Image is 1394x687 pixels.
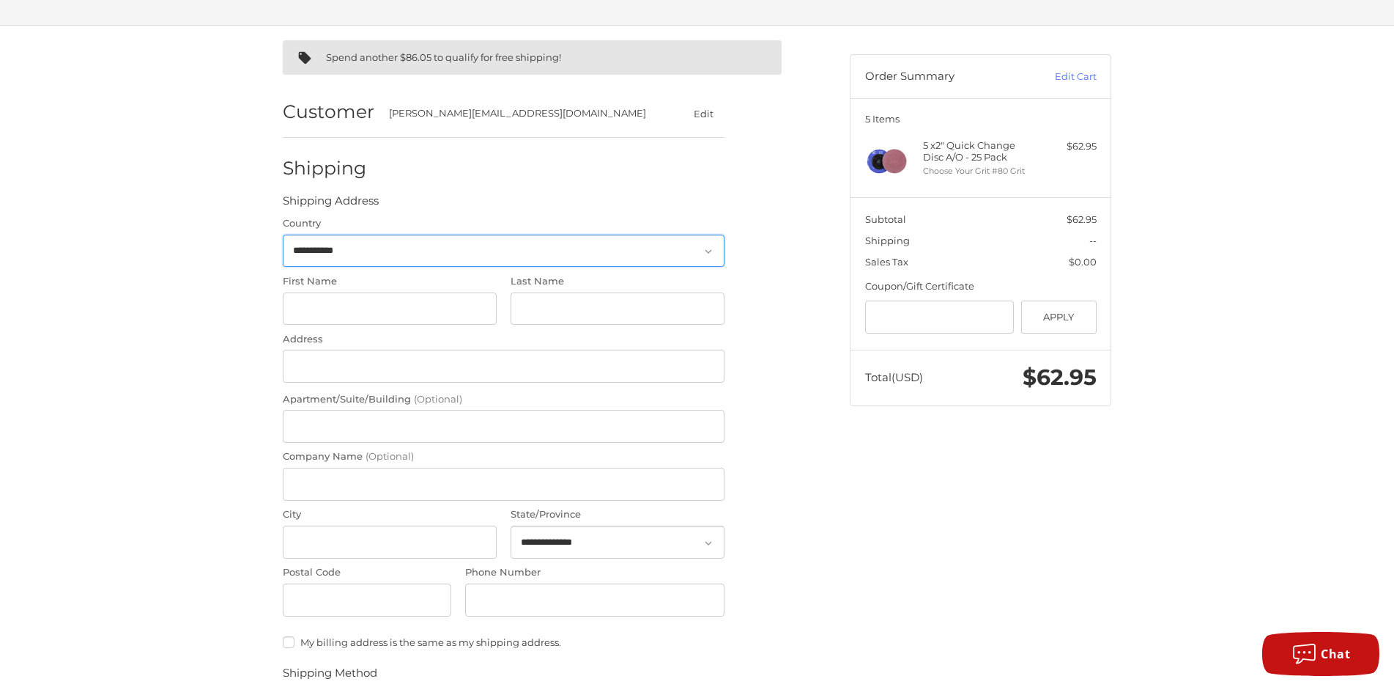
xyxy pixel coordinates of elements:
[923,139,1035,164] h4: 5 x 2" Quick Change Disc A/O - 25 Pack
[283,157,368,180] h2: Shipping
[865,235,910,246] span: Shipping
[1021,301,1097,334] button: Apply
[1262,632,1379,676] button: Chat
[283,392,724,407] label: Apartment/Suite/Building
[366,450,414,462] small: (Optional)
[865,113,1097,125] h3: 5 Items
[1067,213,1097,225] span: $62.95
[511,274,724,289] label: Last Name
[1069,256,1097,268] span: $0.00
[1089,235,1097,246] span: --
[283,332,724,347] label: Address
[283,274,497,289] label: First Name
[283,100,374,123] h2: Customer
[283,449,724,464] label: Company Name
[923,165,1035,177] li: Choose Your Grit #80 Grit
[465,565,724,580] label: Phone Number
[1023,70,1097,84] a: Edit Cart
[283,216,724,231] label: Country
[326,51,561,63] span: Spend another $86.05 to qualify for free shipping!
[865,70,1023,84] h3: Order Summary
[283,507,497,522] label: City
[389,106,654,121] div: [PERSON_NAME][EMAIL_ADDRESS][DOMAIN_NAME]
[414,393,462,405] small: (Optional)
[1023,364,1097,391] span: $62.95
[865,213,906,225] span: Subtotal
[682,103,724,124] button: Edit
[283,193,379,216] legend: Shipping Address
[1321,646,1350,662] span: Chat
[511,507,724,522] label: State/Province
[283,565,451,580] label: Postal Code
[865,301,1015,334] input: Gift Certificate or Coupon Code
[283,636,724,648] label: My billing address is the same as my shipping address.
[865,256,908,268] span: Sales Tax
[1039,139,1097,154] div: $62.95
[865,279,1097,294] div: Coupon/Gift Certificate
[865,370,923,384] span: Total (USD)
